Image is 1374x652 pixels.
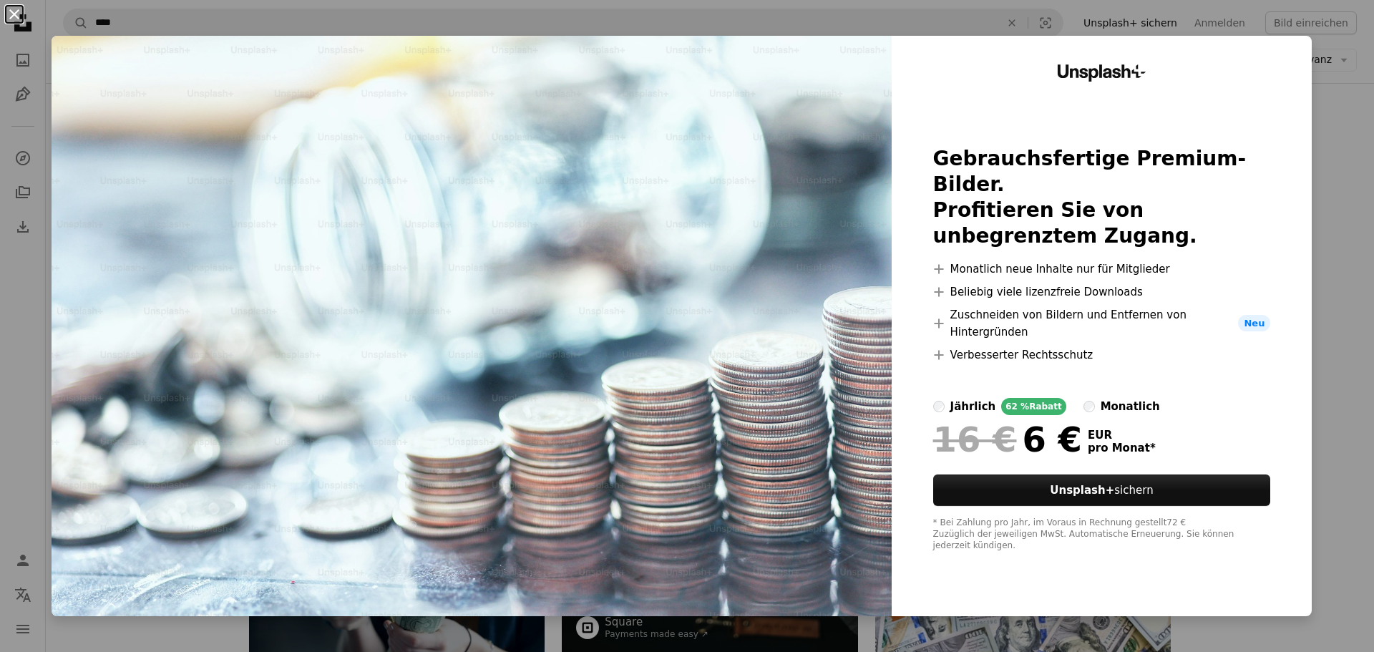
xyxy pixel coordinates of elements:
h2: Gebrauchsfertige Premium-Bilder. Profitieren Sie von unbegrenztem Zugang. [933,146,1271,249]
li: Zuschneiden von Bildern und Entfernen von Hintergründen [933,306,1271,341]
span: pro Monat * [1088,442,1156,454]
button: Unsplash+sichern [933,475,1271,506]
span: Neu [1238,315,1270,332]
div: monatlich [1101,398,1160,415]
input: jährlich62 %Rabatt [933,401,945,412]
li: Verbesserter Rechtsschutz [933,346,1271,364]
div: 6 € [933,421,1082,458]
div: * Bei Zahlung pro Jahr, im Voraus in Rechnung gestellt 72 € Zuzüglich der jeweiligen MwSt. Automa... [933,517,1271,552]
div: 62 % Rabatt [1001,398,1066,415]
li: Monatlich neue Inhalte nur für Mitglieder [933,261,1271,278]
li: Beliebig viele lizenzfreie Downloads [933,283,1271,301]
span: 16 € [933,421,1017,458]
strong: Unsplash+ [1050,484,1114,497]
span: EUR [1088,429,1156,442]
div: jährlich [950,398,996,415]
input: monatlich [1083,401,1095,412]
